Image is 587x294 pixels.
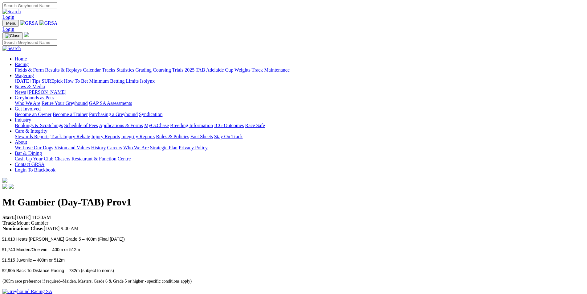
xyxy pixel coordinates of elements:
[2,237,125,242] span: $1,610 Heats [PERSON_NAME] Grade 5 – 400m (Final [DATE])
[5,33,20,38] img: Close
[2,184,7,189] img: facebook.svg
[64,78,88,84] a: How To Bet
[15,95,54,100] a: Greyhounds as Pets
[15,56,27,61] a: Home
[63,279,192,284] span: Maiden, Masters, Grade 6 & Grade 5 or higher - specific conditions apply)
[139,112,162,117] a: Syndication
[214,123,244,128] a: ICG Outcomes
[45,67,82,72] a: Results & Replays
[15,139,27,145] a: About
[15,84,45,89] a: News & Media
[15,134,585,139] div: Care & Integrity
[15,106,41,111] a: Get Involved
[2,39,57,46] input: Search
[116,67,134,72] a: Statistics
[170,123,213,128] a: Breeding Information
[2,20,19,27] button: Toggle navigation
[42,78,63,84] a: SUREpick
[15,101,40,106] a: Who We Are
[15,128,47,134] a: Care & Integrity
[2,215,585,231] p: [DATE] 11:30AM Mount Gambier [DATE] 9:00 AM
[15,123,63,128] a: Bookings & Scratchings
[2,14,14,20] a: Login
[15,162,44,167] a: Contact GRSA
[6,21,16,26] span: Menu
[2,268,114,273] span: $2,905 Back To Distance Racing – 732m (subject to noms)
[53,112,88,117] a: Become a Trainer
[15,67,44,72] a: Fields & Form
[91,145,106,150] a: History
[15,145,53,150] a: We Love Our Dogs
[2,215,15,220] strong: Start:
[144,123,169,128] a: MyOzChase
[15,78,585,84] div: Wagering
[2,178,7,183] img: logo-grsa-white.png
[99,123,143,128] a: Applications & Forms
[15,167,55,172] a: Login To Blackbook
[2,32,23,39] button: Toggle navigation
[136,67,152,72] a: Grading
[27,89,66,95] a: [PERSON_NAME]
[15,156,53,161] a: Cash Up Your Club
[51,134,90,139] a: Track Injury Rebate
[64,123,98,128] a: Schedule of Fees
[89,112,138,117] a: Purchasing a Greyhound
[252,67,290,72] a: Track Maintenance
[15,101,585,106] div: Greyhounds as Pets
[123,145,149,150] a: Who We Are
[15,117,31,122] a: Industry
[15,89,26,95] a: News
[121,134,155,139] a: Integrity Reports
[20,20,38,26] img: GRSA
[89,78,139,84] a: Minimum Betting Limits
[15,78,40,84] a: [DATE] Tips
[234,67,251,72] a: Weights
[15,123,585,128] div: Industry
[172,67,183,72] a: Trials
[15,67,585,73] div: Racing
[89,101,132,106] a: GAP SA Assessments
[15,112,585,117] div: Get Involved
[2,279,63,284] span: (305m race preference if required–
[83,67,101,72] a: Calendar
[42,101,88,106] a: Retire Your Greyhound
[15,73,34,78] a: Wagering
[179,145,208,150] a: Privacy Policy
[2,9,21,14] img: Search
[15,151,42,156] a: Bar & Dining
[54,145,90,150] a: Vision and Values
[39,20,58,26] img: GRSA
[24,32,29,37] img: logo-grsa-white.png
[245,123,265,128] a: Race Safe
[2,220,17,226] strong: Track:
[185,67,233,72] a: 2025 TAB Adelaide Cup
[91,134,120,139] a: Injury Reports
[15,134,49,139] a: Stewards Reports
[2,247,80,252] span: $1,740 Maiden/One win – 400m or 512m
[2,197,585,208] h1: Mt Gambier (Day-TAB) Prov1
[2,226,44,231] strong: Nominations Close:
[15,89,585,95] div: News & Media
[102,67,115,72] a: Tracks
[9,184,14,189] img: twitter.svg
[15,62,29,67] a: Racing
[2,2,57,9] input: Search
[153,67,171,72] a: Coursing
[150,145,177,150] a: Strategic Plan
[190,134,213,139] a: Fact Sheets
[156,134,189,139] a: Rules & Policies
[2,46,21,51] img: Search
[214,134,243,139] a: Stay On Track
[140,78,155,84] a: Isolynx
[2,258,65,263] span: $1,515 Juvenile – 400m or 512m
[15,156,585,162] div: Bar & Dining
[2,27,14,32] a: Login
[107,145,122,150] a: Careers
[15,145,585,151] div: About
[55,156,131,161] a: Chasers Restaurant & Function Centre
[15,112,51,117] a: Become an Owner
